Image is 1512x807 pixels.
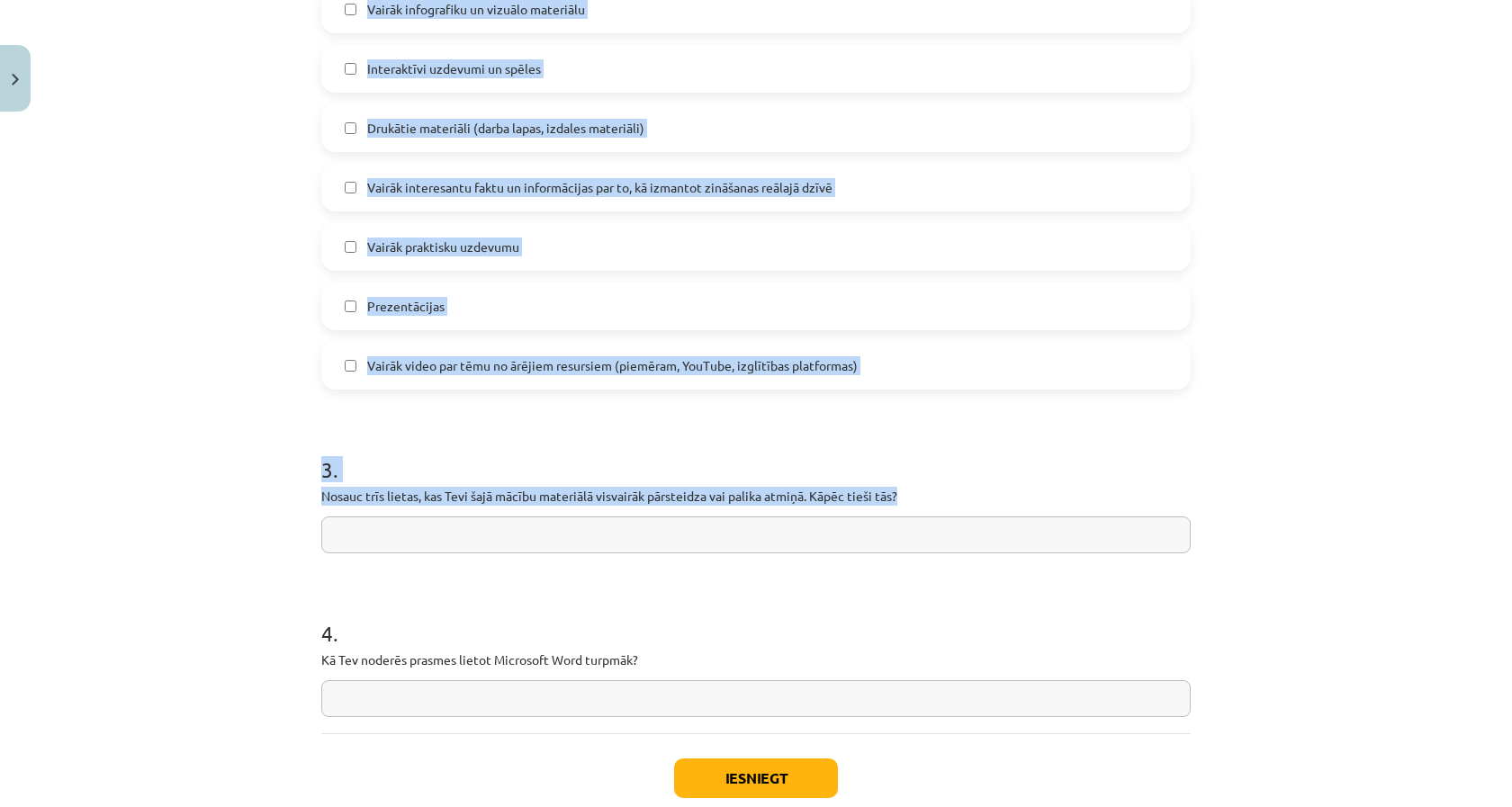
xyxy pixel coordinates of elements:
[674,758,838,798] button: Iesniegt
[12,74,19,85] img: icon-close-lesson-0947bae3869378f0d4975bcd49f059093ad1ed9edebbc8119c70593378902aed.svg
[367,59,541,78] span: Interaktīvi uzdevumi un spēles
[345,360,356,372] input: Vairāk video par tēmu no ārējiem resursiem (piemēram, YouTube, izglītības platformas)
[321,589,1191,645] h1: 4 .
[321,487,1191,506] p: Nosauc trīs lietas, kas Tevi šajā mācību materiālā visvairāk pārsteidza vai palika atmiņā. Kāpēc ...
[367,119,644,138] span: Drukātie materiāli (darba lapas, izdales materiāli)
[345,300,356,312] input: Prezentācijas
[367,238,519,256] span: Vairāk praktisku uzdevumu
[345,182,356,193] input: Vairāk interesantu faktu un informācijas par to, kā izmantot zināšanas reālajā dzīvē
[345,63,356,75] input: Interaktīvi uzdevumi un spēles
[345,4,356,15] input: Vairāk infografiku un vizuālo materiālu
[321,650,1191,669] p: Kā Tev noderēs prasmes lietot Microsoft Word turpmāk?
[367,178,832,197] span: Vairāk interesantu faktu un informācijas par to, kā izmantot zināšanas reālajā dzīvē
[345,241,356,253] input: Vairāk praktisku uzdevumu
[367,356,858,375] span: Vairāk video par tēmu no ārējiem resursiem (piemēram, YouTube, izglītības platformas)
[345,122,356,134] input: Drukātie materiāli (darba lapas, izdales materiāli)
[321,426,1191,481] h1: 3 .
[367,297,445,316] span: Prezentācijas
